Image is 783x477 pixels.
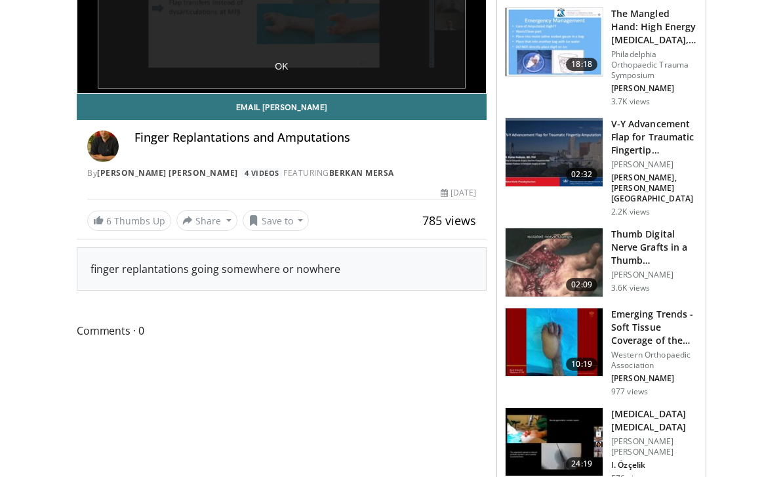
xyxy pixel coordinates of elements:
[106,215,111,227] span: 6
[506,308,603,377] img: 5540a051-b368-4406-86af-1ca94093ddea.150x105_q85_crop-smart_upscale.jpg
[566,278,597,291] span: 02:09
[176,210,237,231] button: Share
[506,228,603,297] img: slutsky_-_thumb_reattachment_2.png.150x105_q85_crop-smart_upscale.jpg
[611,308,698,347] h3: Emerging Trends - Soft Tissue Coverage of the Hand and Wrist: Flaps,…
[566,358,597,371] span: 10:19
[611,373,698,384] p: [PERSON_NAME]
[90,261,473,277] div: finger replantations going somewhere or nowhere
[506,118,603,186] img: 39b3fa19-cf32-4b32-9b71-9ac2784b6abd.150x105_q85_crop-smart_upscale.jpg
[77,94,487,120] a: Email [PERSON_NAME]
[506,408,603,476] img: 3d1e1dfa-06d5-4077-bb00-1d681e69a56a.150x105_q85_crop-smart_upscale.jpg
[611,117,698,157] h3: V-Y Advancement Flap for Traumatic Fingertip [MEDICAL_DATA]
[566,457,597,470] span: 24:19
[611,407,698,434] h3: [MEDICAL_DATA] [MEDICAL_DATA]
[611,460,698,470] p: I. Özçelik
[505,308,698,397] a: 10:19 Emerging Trends - Soft Tissue Coverage of the Hand and Wrist: Flaps,… Western Orthopaedic A...
[566,58,597,71] span: 18:18
[77,322,487,339] span: Comments 0
[611,7,698,47] h3: The Mangled Hand: High Energy [MEDICAL_DATA], Crush or [MEDICAL_DATA] Injuries
[611,228,698,267] h3: Thumb Digital Nerve Grafts in a Thumb [MEDICAL_DATA]
[611,49,698,81] p: Philadelphia Orthopaedic Trauma Symposium
[611,270,698,280] p: [PERSON_NAME]
[505,117,698,217] a: 02:32 V-Y Advancement Flap for Traumatic Fingertip [MEDICAL_DATA] [PERSON_NAME] [PERSON_NAME], [P...
[611,159,698,170] p: [PERSON_NAME]
[87,167,476,179] div: By FEATURING
[505,228,698,297] a: 02:09 Thumb Digital Nerve Grafts in a Thumb [MEDICAL_DATA] [PERSON_NAME] 3.6K views
[611,283,650,293] p: 3.6K views
[97,167,238,178] a: [PERSON_NAME] [PERSON_NAME]
[87,211,171,231] a: 6 Thumbs Up
[243,210,310,231] button: Save to
[611,96,650,107] p: 3.7K views
[611,436,698,457] p: [PERSON_NAME] [PERSON_NAME]
[329,167,394,178] a: berkan mersa
[134,131,476,145] h4: Finger Replantations and Amputations
[611,173,698,204] p: [PERSON_NAME], [PERSON_NAME][GEOGRAPHIC_DATA]
[611,207,650,217] p: 2.2K views
[566,168,597,181] span: 02:32
[240,168,283,179] a: 4 Videos
[87,131,119,162] img: Avatar
[506,8,603,76] img: 3f93950c-3631-4494-af4d-c15dc7e5571b.150x105_q85_crop-smart_upscale.jpg
[441,187,476,199] div: [DATE]
[422,213,476,228] span: 785 views
[611,350,698,371] p: Western Orthopaedic Association
[505,7,698,107] a: 18:18 The Mangled Hand: High Energy [MEDICAL_DATA], Crush or [MEDICAL_DATA] Injuries Philadelphia...
[611,386,648,397] p: 977 views
[611,83,698,94] p: [PERSON_NAME]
